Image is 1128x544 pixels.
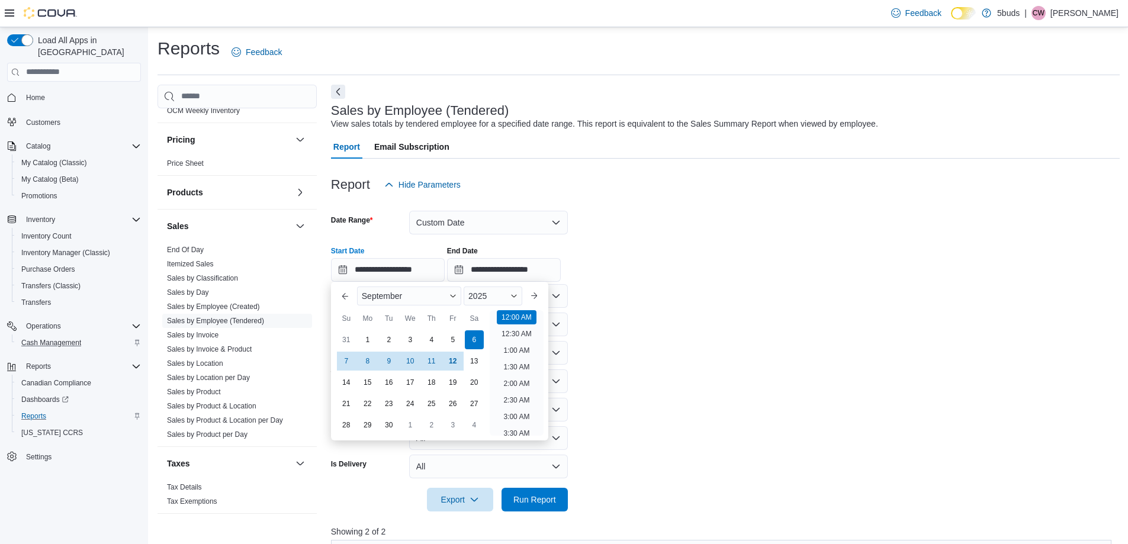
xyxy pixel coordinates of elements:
[380,309,399,328] div: Tu
[17,279,85,293] a: Transfers (Classic)
[1050,6,1119,20] p: [PERSON_NAME]
[167,345,252,354] span: Sales by Invoice & Product
[167,259,214,269] span: Itemized Sales
[24,7,77,19] img: Cova
[167,330,218,340] span: Sales by Invoice
[21,428,83,437] span: [US_STATE] CCRS
[21,231,72,241] span: Inventory Count
[357,287,461,305] div: Button. Open the month selector. September is currently selected.
[12,424,146,441] button: [US_STATE] CCRS
[167,458,291,469] button: Taxes
[158,37,220,60] h1: Reports
[422,330,441,349] div: day-4
[12,278,146,294] button: Transfers (Classic)
[444,394,462,413] div: day-26
[17,189,62,203] a: Promotions
[21,319,66,333] button: Operations
[465,330,484,349] div: day-6
[525,287,544,305] button: Next month
[167,273,238,283] span: Sales by Classification
[17,172,141,186] span: My Catalog (Beta)
[167,302,260,311] a: Sales by Employee (Created)
[167,483,202,491] a: Tax Details
[21,213,60,227] button: Inventory
[409,455,568,478] button: All
[33,34,141,58] span: Load All Apps in [GEOGRAPHIC_DATA]
[331,258,445,282] input: Press the down key to enter a popover containing a calendar. Press the escape key to close the po...
[17,279,141,293] span: Transfers (Classic)
[499,376,534,391] li: 2:00 AM
[227,40,287,64] a: Feedback
[337,394,356,413] div: day-21
[358,416,377,434] div: day-29
[167,402,256,410] a: Sales by Product & Location
[358,352,377,371] div: day-8
[17,156,141,170] span: My Catalog (Classic)
[21,265,75,274] span: Purchase Orders
[331,118,878,130] div: View sales totals by tendered employee for a specified date range. This report is equivalent to t...
[293,133,307,147] button: Pricing
[2,89,146,106] button: Home
[21,158,87,168] span: My Catalog (Classic)
[167,245,204,255] span: End Of Day
[358,330,377,349] div: day-1
[167,482,202,492] span: Tax Details
[21,298,51,307] span: Transfers
[167,316,264,326] span: Sales by Employee (Tendered)
[167,159,204,168] span: Price Sheet
[167,107,240,115] a: OCM Weekly Inventory
[444,352,462,371] div: day-12
[444,330,462,349] div: day-5
[17,336,141,350] span: Cash Management
[21,175,79,184] span: My Catalog (Beta)
[167,345,252,353] a: Sales by Invoice & Product
[167,159,204,168] a: Price Sheet
[12,294,146,311] button: Transfers
[26,362,51,371] span: Reports
[17,392,73,407] a: Dashboards
[502,488,568,511] button: Run Report
[499,343,534,358] li: 1:00 AM
[167,134,195,146] h3: Pricing
[21,191,57,201] span: Promotions
[337,416,356,434] div: day-28
[465,416,484,434] div: day-4
[422,394,441,413] div: day-25
[401,330,420,349] div: day-3
[21,248,110,257] span: Inventory Manager (Classic)
[167,331,218,339] a: Sales by Invoice
[2,138,146,154] button: Catalog
[167,359,223,368] span: Sales by Location
[167,288,209,297] span: Sales by Day
[167,220,291,232] button: Sales
[158,480,317,513] div: Taxes
[401,352,420,371] div: day-10
[167,430,248,439] span: Sales by Product per Day
[167,387,221,397] span: Sales by Product
[499,393,534,407] li: 2:30 AM
[331,215,373,225] label: Date Range
[409,211,568,234] button: Custom Date
[499,426,534,440] li: 3:30 AM
[380,373,399,392] div: day-16
[21,359,56,374] button: Reports
[167,416,283,425] span: Sales by Product & Location per Day
[158,104,317,123] div: OCM
[167,373,250,382] span: Sales by Location per Day
[499,410,534,424] li: 3:00 AM
[337,373,356,392] div: day-14
[167,246,204,254] a: End Of Day
[17,156,92,170] a: My Catalog (Classic)
[905,7,941,19] span: Feedback
[21,115,65,130] a: Customers
[551,376,561,386] button: Open list of options
[21,91,50,105] a: Home
[336,329,485,436] div: September, 2025
[17,262,80,276] a: Purchase Orders
[422,416,441,434] div: day-2
[12,154,146,171] button: My Catalog (Classic)
[465,309,484,328] div: Sa
[337,309,356,328] div: Su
